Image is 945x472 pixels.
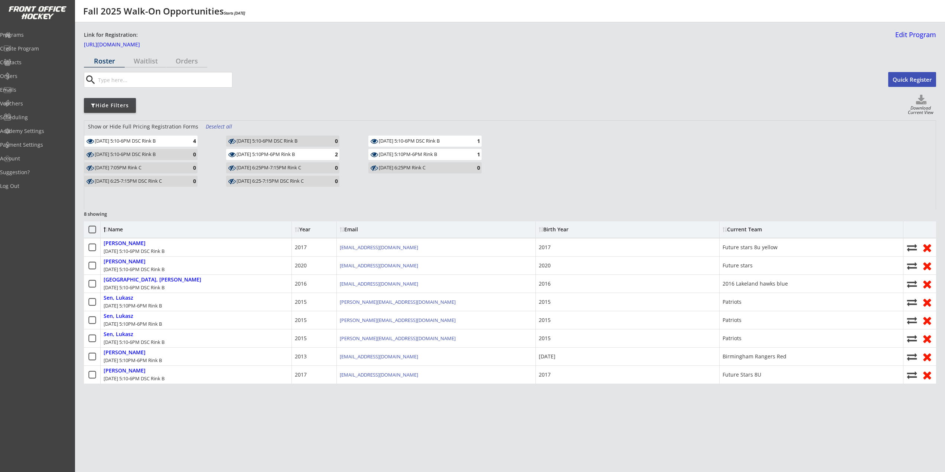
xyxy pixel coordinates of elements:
[340,371,418,378] a: [EMAIL_ADDRESS][DOMAIN_NAME]
[323,165,338,170] div: 0
[95,178,181,185] div: Sunday October 5, 2025 6:25-7:15PM DSC Rink C
[237,138,323,144] div: [DATE] 5:10-6PM DSC Rink B
[465,138,480,144] div: 1
[181,178,196,184] div: 0
[295,298,307,306] div: 2015
[340,353,418,360] a: [EMAIL_ADDRESS][DOMAIN_NAME]
[295,335,307,342] div: 2015
[97,72,232,87] input: Type here...
[905,106,936,116] div: Download Current View
[104,258,146,265] div: [PERSON_NAME]
[104,240,146,247] div: [PERSON_NAME]
[921,333,933,344] button: Remove from roster (no refund)
[921,296,933,308] button: Remove from roster (no refund)
[906,242,918,253] button: Move player
[539,371,551,378] div: 2017
[84,58,125,64] div: Roster
[888,72,936,87] button: Quick Register
[723,298,742,306] div: Patriots
[84,123,202,130] div: Show or Hide Full Pricing Registration Forms
[921,315,933,326] button: Remove from roster (no refund)
[723,244,778,251] div: Future stars 8u yellow
[237,178,323,185] div: Sunday October 5, 2025 6:25-7:15PM DSC Rink C
[921,278,933,290] button: Remove from roster (no refund)
[379,138,465,144] div: [DATE] 5:10-6PM DSC Rink B
[379,165,465,171] div: [DATE] 6:25PM Rink C
[95,138,181,144] div: [DATE] 5:10-6PM DSC Rink B
[95,151,181,158] div: Friday, October 3, 2025 5:10-6PM DSC Rink B
[539,244,551,251] div: 2017
[95,152,181,157] div: [DATE] 5:10-6PM DSC Rink B
[95,165,181,172] div: Monday, September 8, 2025 7:05PM Rink C
[906,95,936,106] button: Click to download full roster. Your browser settings may try to block it, check your security set...
[340,299,456,305] a: [PERSON_NAME][EMAIL_ADDRESS][DOMAIN_NAME]
[921,369,933,381] button: Remove from roster (no refund)
[906,297,918,307] button: Move player
[539,335,551,342] div: 2015
[8,6,67,20] img: FOH%20White%20Logo%20Transparent.png
[104,302,162,309] div: [DATE] 5:10PM-6PM Rink B
[84,211,137,217] div: 8 showing
[237,165,323,171] div: [DATE] 6:25PM-7:15PM Rink C
[323,138,338,144] div: 0
[465,165,480,170] div: 0
[295,353,307,360] div: 2013
[181,152,196,157] div: 0
[84,102,136,109] div: Hide Filters
[84,42,158,50] a: [URL][DOMAIN_NAME]
[104,320,162,327] div: [DATE] 5:10PM-6PM Rink B
[906,370,918,380] button: Move player
[295,371,307,378] div: 2017
[340,335,456,342] a: [PERSON_NAME][EMAIL_ADDRESS][DOMAIN_NAME]
[379,165,465,172] div: Sunday, September 7, 2025 6:25PM Rink C
[340,227,407,232] div: Email
[906,333,918,344] button: Move player
[95,165,181,171] div: [DATE] 7:05PM Rink C
[723,335,742,342] div: Patriots
[95,178,181,184] div: [DATE] 6:25-7:15PM DSC Rink C
[323,152,338,157] div: 2
[104,357,162,364] div: [DATE] 5:10PM-6PM Rink B
[723,371,761,378] div: Future Stars 8U
[104,313,133,319] div: Sen, Lukasz
[921,351,933,362] button: Remove from roster (no refund)
[723,262,753,269] div: Future stars
[539,227,568,232] div: Birth Year
[539,298,551,306] div: 2015
[95,138,181,145] div: Friday, October 3, 2025 5:10-6PM DSC Rink B
[906,261,918,271] button: Move player
[237,178,323,184] div: [DATE] 6:25-7:15PM DSC Rink C
[206,123,233,130] div: Deselect all
[465,152,480,157] div: 1
[104,227,164,232] div: Name
[921,260,933,271] button: Remove from roster (no refund)
[224,10,245,16] em: Starts [DATE]
[539,262,551,269] div: 2020
[104,284,164,291] div: [DATE] 5:10-6PM DSC Rink B
[237,138,323,145] div: Friday, October 3, 2025 5:10-6PM DSC Rink B
[104,248,164,254] div: [DATE] 5:10-6PM DSC Rink B
[104,331,133,338] div: Sen, Lukasz
[340,317,456,323] a: [PERSON_NAME][EMAIL_ADDRESS][DOMAIN_NAME]
[295,280,307,287] div: 2016
[723,353,786,360] div: Birmingham Rangers Red
[237,165,323,172] div: Sunday, September 14, 2025 6:25PM-7:15PM Rink C
[104,277,201,283] div: [GEOGRAPHIC_DATA], [PERSON_NAME]
[104,295,133,301] div: Sen, Lukasz
[323,178,338,184] div: 0
[379,138,465,145] div: Friday, October 3, 2025 5:10-6PM DSC Rink B
[295,262,307,269] div: 2020
[539,353,555,360] div: [DATE]
[166,58,207,64] div: Orders
[237,152,323,157] div: [DATE] 5:10PM-6PM Rink B
[906,352,918,362] button: Move player
[295,227,333,232] div: Year
[83,7,245,16] div: Fall 2025 Walk-On Opportunities
[295,244,307,251] div: 2017
[295,316,307,324] div: 2015
[181,165,196,170] div: 0
[237,151,323,158] div: Friday, September 12, 2025 5:10PM-6PM Rink B
[104,375,164,382] div: [DATE] 5:10-6PM DSC Rink B
[539,316,551,324] div: 2015
[379,151,465,158] div: Friday, September 5, 2025 5:10PM-6PM Rink B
